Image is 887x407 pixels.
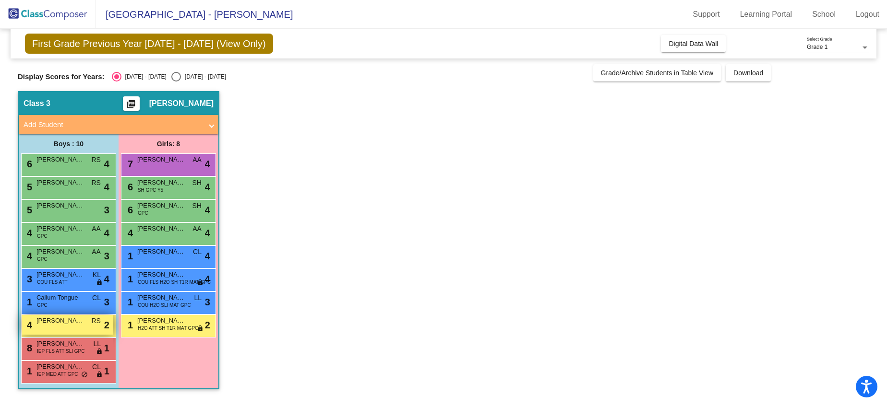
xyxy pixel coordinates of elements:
div: Boys : 10 [19,134,119,153]
span: [PERSON_NAME] [137,155,185,164]
div: Girls: 8 [119,134,218,153]
span: lock [96,279,103,287]
button: Grade/Archive Students in Table View [593,64,721,81]
mat-radio-group: Select an option [112,72,226,81]
span: 4 [24,320,32,330]
span: 8 [24,343,32,353]
span: 5 [24,182,32,192]
span: AA [192,224,202,234]
span: 1 [125,320,133,330]
span: LL [93,339,101,349]
span: Callum Tongue [36,293,84,302]
div: [DATE] - [DATE] [121,72,167,81]
span: 4 [24,251,32,261]
span: [PERSON_NAME] [36,362,84,372]
span: 7 [125,159,133,169]
span: Grade 1 [807,44,827,50]
span: [PERSON_NAME] [137,178,185,187]
span: 4 [205,203,210,217]
mat-icon: picture_as_pdf [125,99,137,113]
span: SH GPC Y5 [138,186,163,194]
span: 1 [125,297,133,307]
span: 1 [24,366,32,376]
span: KL [93,270,101,280]
span: [PERSON_NAME] [36,316,84,326]
span: 6 [125,182,133,192]
mat-panel-title: Add Student [24,119,202,130]
span: 1 [24,297,32,307]
span: 3 [104,295,109,309]
span: 1 [104,364,109,378]
span: Class 3 [24,99,50,108]
span: Display Scores for Years: [18,72,105,81]
span: 1 [104,341,109,355]
button: Download [726,64,771,81]
span: 4 [125,228,133,238]
span: [PERSON_NAME] [36,270,84,279]
span: 4 [205,249,210,263]
span: GPC [37,302,48,309]
span: 4 [104,157,109,171]
span: Download [733,69,763,77]
span: [PERSON_NAME] [36,224,84,233]
span: RS [92,155,101,165]
span: RS [92,178,101,188]
span: [PERSON_NAME] [137,201,185,210]
span: H2O ATT SH T1R MAT GPC [138,325,198,332]
span: lock [197,279,204,287]
span: 2 [104,318,109,332]
span: [PERSON_NAME] [137,316,185,326]
span: 3 [24,274,32,284]
div: [DATE] - [DATE] [181,72,226,81]
span: RS [92,316,101,326]
span: [PERSON_NAME] [137,224,185,233]
span: 4 [205,226,210,240]
span: [PERSON_NAME] [36,247,84,256]
span: 3 [104,203,109,217]
span: [PERSON_NAME] [36,201,84,210]
mat-expansion-panel-header: Add Student [19,115,218,134]
span: [PERSON_NAME] [36,339,84,349]
span: SH [192,201,202,211]
span: do_not_disturb_alt [81,371,88,379]
span: [PERSON_NAME] [36,178,84,187]
span: GPC [37,256,48,263]
button: Digital Data Wall [661,35,726,52]
span: GPC [37,233,48,240]
span: Grade/Archive Students in Table View [601,69,714,77]
a: School [804,7,843,22]
span: [PERSON_NAME] [36,155,84,164]
span: 6 [125,205,133,215]
span: CL [193,247,202,257]
span: lock [96,371,103,379]
span: 4 [24,228,32,238]
span: 4 [104,180,109,194]
span: 4 [205,180,210,194]
a: Support [685,7,728,22]
span: 1 [125,251,133,261]
span: [GEOGRAPHIC_DATA] - [PERSON_NAME] [96,7,293,22]
span: 4 [205,272,210,286]
span: 4 [104,272,109,286]
a: Learning Portal [732,7,800,22]
span: AA [192,155,202,165]
span: COU FLS H2O SH T1R MAT GPC [138,279,211,286]
span: CL [92,293,101,303]
span: CL [92,362,101,372]
span: COU FLS ATT [37,279,68,286]
span: AA [92,247,101,257]
span: Digital Data Wall [669,40,718,47]
span: GPC [138,209,148,217]
span: SH [192,178,202,188]
span: 4 [205,157,210,171]
span: [PERSON_NAME] [137,293,185,302]
span: 1 [125,274,133,284]
span: [PERSON_NAME] [137,247,185,256]
span: 5 [24,205,32,215]
span: IEP MED ATT GPC [37,371,78,378]
span: lock [197,325,204,333]
span: COU H2O SLI MAT GPC [138,302,191,309]
span: 2 [205,318,210,332]
span: [PERSON_NAME] [149,99,214,108]
span: 4 [104,226,109,240]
